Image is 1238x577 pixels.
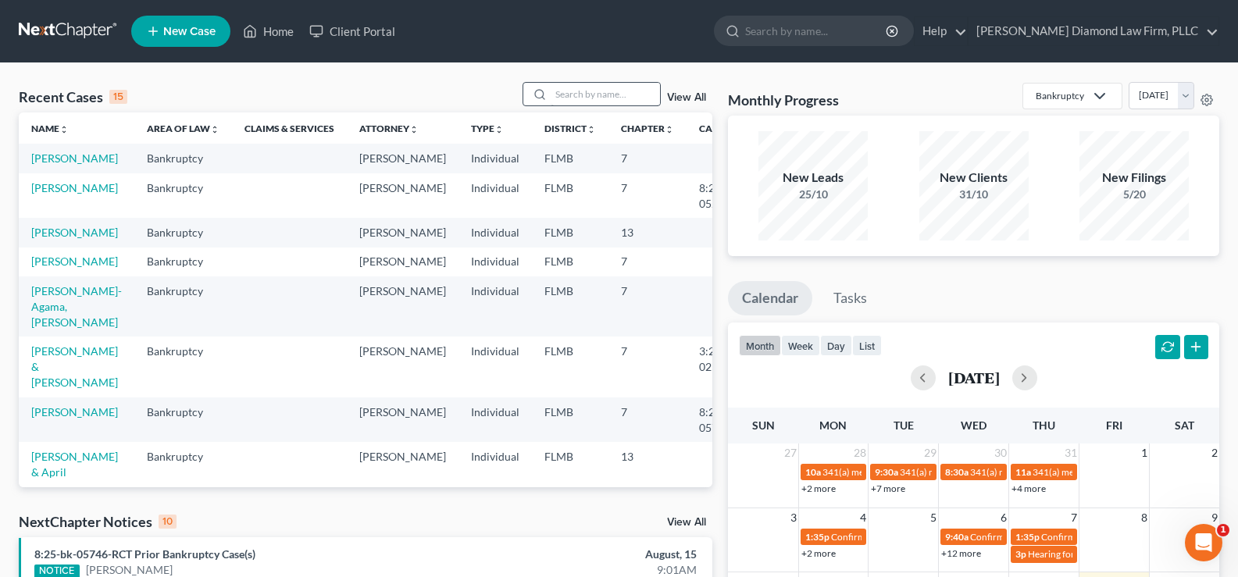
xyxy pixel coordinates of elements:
td: [PERSON_NAME] [347,337,458,397]
span: 31 [1063,443,1079,462]
a: [PERSON_NAME] [31,255,118,268]
span: 2 [1210,443,1219,462]
td: 7 [608,144,687,173]
span: Fri [1106,419,1122,432]
a: [PERSON_NAME] [31,405,118,419]
a: [PERSON_NAME] & April [31,450,118,479]
a: [PERSON_NAME] [31,226,118,239]
i: unfold_more [59,125,69,134]
span: 7 [1069,508,1079,527]
a: Calendar [728,281,812,315]
td: [PERSON_NAME] [347,173,458,218]
span: 28 [852,443,868,462]
span: 9 [1210,508,1219,527]
div: New Clients [919,169,1029,187]
td: Bankruptcy [134,397,232,442]
td: 13 [608,442,687,486]
input: Search by name... [745,16,888,45]
td: Individual [458,337,532,397]
span: 341(a) meeting for Forest [PERSON_NAME] II & [PERSON_NAME] [822,466,1092,478]
span: 8 [1140,508,1149,527]
a: View All [667,92,706,103]
td: FLMB [532,442,608,486]
span: Tue [894,419,914,432]
a: [PERSON_NAME] & [PERSON_NAME] [31,344,118,389]
span: 1:35p [1015,531,1040,543]
span: 5 [929,508,938,527]
button: month [739,335,781,356]
i: unfold_more [210,125,219,134]
td: Bankruptcy [134,173,232,218]
span: Mon [819,419,847,432]
td: 8:25-bk-05746 [687,397,762,442]
a: [PERSON_NAME]-Agama, [PERSON_NAME] [31,284,122,329]
span: Sat [1175,419,1194,432]
span: 3 [789,508,798,527]
i: unfold_more [665,125,674,134]
td: [PERSON_NAME] [347,397,458,442]
div: 10 [159,515,177,529]
div: Bankruptcy [1036,89,1084,102]
span: 11a [1015,466,1031,478]
a: View All [667,517,706,528]
div: Recent Cases [19,87,127,106]
div: 5/20 [1079,187,1189,202]
td: Individual [458,397,532,442]
td: Individual [458,248,532,276]
span: 3p [1015,548,1026,560]
span: 9:30a [875,466,898,478]
i: unfold_more [409,125,419,134]
td: FLMB [532,218,608,247]
td: Bankruptcy [134,442,232,486]
td: Bankruptcy [134,276,232,337]
td: 7 [608,397,687,442]
a: Case Nounfold_more [699,123,749,134]
span: 1 [1140,443,1149,462]
span: Thu [1033,419,1055,432]
td: 7 [608,487,687,516]
span: 29 [922,443,938,462]
i: unfold_more [494,125,504,134]
a: 8:25-bk-05746-RCT Prior Bankruptcy Case(s) [34,547,255,561]
a: Client Portal [301,17,403,45]
button: list [852,335,882,356]
div: NextChapter Notices [19,512,177,531]
a: Area of Lawunfold_more [147,123,219,134]
td: 7 [608,337,687,397]
a: +2 more [801,547,836,559]
a: +12 more [941,547,981,559]
div: 15 [109,90,127,104]
td: Individual [458,442,532,486]
span: 4 [858,508,868,527]
span: 1:35p [805,531,829,543]
i: unfold_more [587,125,596,134]
td: Individual [458,218,532,247]
td: Bankruptcy [134,248,232,276]
span: Sun [752,419,775,432]
a: Attorneyunfold_more [359,123,419,134]
div: 25/10 [758,187,868,202]
span: 10a [805,466,821,478]
a: +7 more [871,483,905,494]
td: 7 [608,276,687,337]
td: 13 [608,218,687,247]
td: FLMB [532,248,608,276]
td: FLMB [532,144,608,173]
a: Help [915,17,967,45]
td: FLMB [532,397,608,442]
span: 341(a) meeting for [PERSON_NAME] [970,466,1121,478]
td: FLMB [532,173,608,218]
div: 31/10 [919,187,1029,202]
iframe: Intercom live chat [1185,524,1222,561]
a: Chapterunfold_more [621,123,674,134]
th: Claims & Services [232,112,347,144]
button: day [820,335,852,356]
a: [PERSON_NAME] Diamond Law Firm, PLLC [969,17,1218,45]
td: 3:25-bk-02599 [687,337,762,397]
td: [PERSON_NAME] [347,144,458,173]
div: New Filings [1079,169,1189,187]
a: Districtunfold_more [544,123,596,134]
span: 341(a) meeting for [PERSON_NAME] [1033,466,1183,478]
span: 27 [783,443,798,462]
input: Search by name... [551,83,660,105]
